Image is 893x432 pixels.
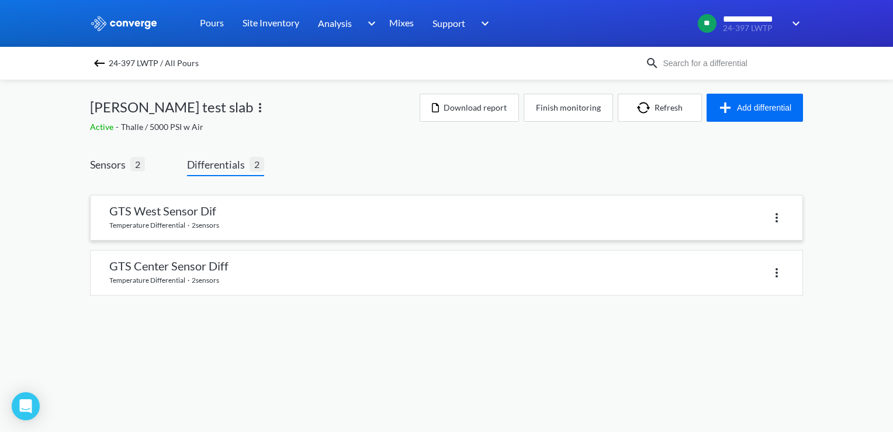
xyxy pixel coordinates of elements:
[12,392,40,420] div: Open Intercom Messenger
[473,16,492,30] img: downArrow.svg
[637,102,655,114] img: icon-refresh.svg
[90,121,420,133] div: Thalle / 5000 PSI w Air
[130,157,145,172] span: 2
[318,16,352,30] span: Analysis
[770,266,784,280] img: more.svg
[187,156,250,173] span: Differentials
[524,94,613,122] button: Finish monitoring
[432,16,465,30] span: Support
[253,101,267,115] img: more.svg
[90,96,253,118] span: [PERSON_NAME] test slab
[92,56,106,70] img: backspace.svg
[723,24,785,33] span: 24-397 LWTP
[718,101,737,115] img: icon-plus.svg
[432,103,439,112] img: icon-file.svg
[109,55,199,71] span: 24-397 LWTP / All Pours
[707,94,803,122] button: Add differential
[420,94,519,122] button: Download report
[618,94,702,122] button: Refresh
[770,211,784,225] img: more.svg
[250,157,264,172] span: 2
[360,16,379,30] img: downArrow.svg
[90,122,116,132] span: Active
[116,122,121,132] span: -
[90,156,130,173] span: Sensors
[784,16,803,30] img: downArrow.svg
[90,16,158,31] img: logo_ewhite.svg
[645,56,659,70] img: icon-search.svg
[659,57,801,70] input: Search for a differential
